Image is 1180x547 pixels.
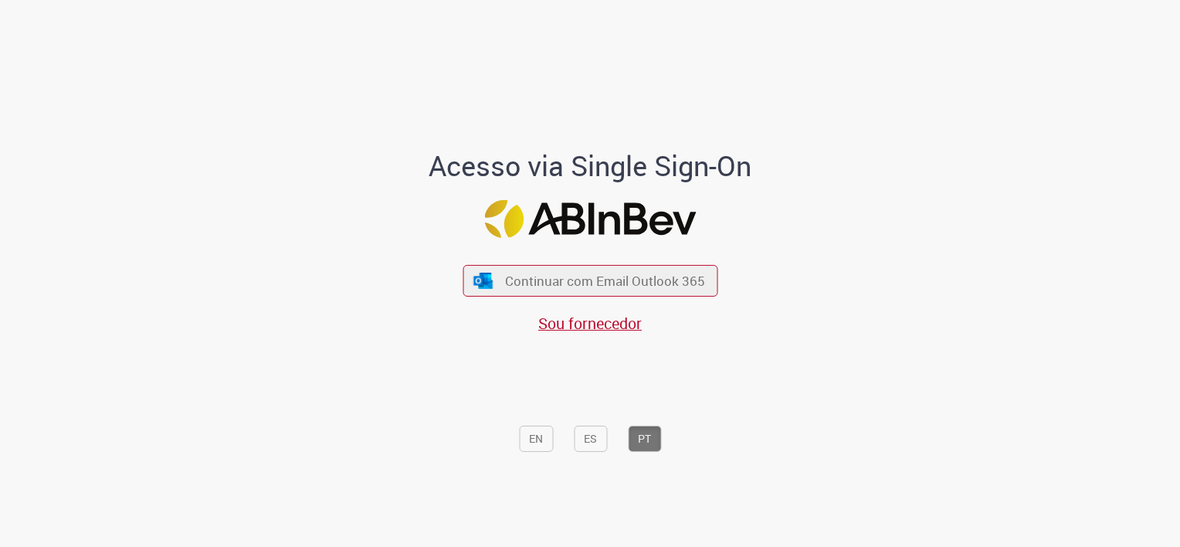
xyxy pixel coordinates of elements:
[538,313,642,334] a: Sou fornecedor
[376,151,805,182] h1: Acesso via Single Sign-On
[473,273,494,289] img: ícone Azure/Microsoft 360
[505,272,705,290] span: Continuar com Email Outlook 365
[463,265,717,297] button: ícone Azure/Microsoft 360 Continuar com Email Outlook 365
[484,200,696,238] img: Logo ABInBev
[628,426,661,452] button: PT
[574,426,607,452] button: ES
[519,426,553,452] button: EN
